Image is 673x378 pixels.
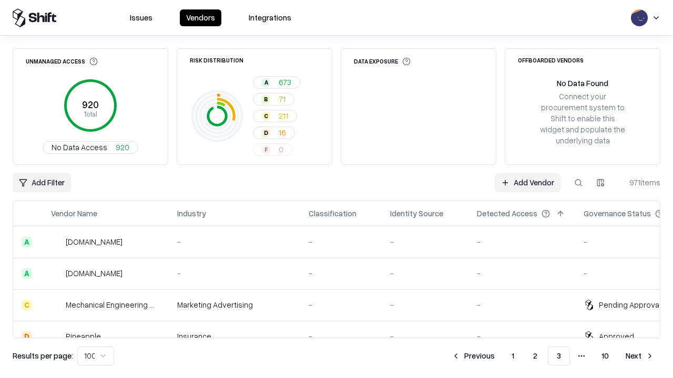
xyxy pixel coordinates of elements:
button: Add Filter [13,173,71,192]
div: - [477,299,567,310]
a: Add Vendor [495,173,560,192]
button: 10 [593,346,617,365]
div: Detected Access [477,208,537,219]
div: - [177,268,292,279]
div: Pending Approval [599,299,661,310]
nav: pagination [445,346,660,365]
div: - [477,331,567,342]
div: Classification [309,208,356,219]
div: - [390,236,460,247]
span: No Data Access [52,142,107,153]
button: B71 [253,93,294,106]
div: Governance Status [584,208,651,219]
div: A [22,268,32,279]
div: Vendor Name [51,208,97,219]
span: 71 [279,93,285,104]
div: [DOMAIN_NAME] [66,268,123,279]
button: No Data Access920 [43,141,138,154]
button: A673 [253,76,300,89]
div: C [22,300,32,310]
div: 971 items [618,177,660,188]
div: Pineapple [66,331,101,342]
img: Mechanical Engineering World [51,300,62,310]
button: 3 [548,346,570,365]
span: 211 [279,110,288,121]
button: Integrations [242,9,298,26]
div: - [309,299,373,310]
div: A [22,237,32,247]
div: B [262,95,270,103]
div: - [390,268,460,279]
div: - [309,236,373,247]
div: Industry [177,208,206,219]
div: No Data Found [557,78,608,89]
div: [DOMAIN_NAME] [66,236,123,247]
div: Risk Distribution [190,57,243,63]
div: C [262,112,270,120]
img: madisonlogic.com [51,268,62,279]
span: 673 [279,77,291,88]
button: C211 [253,110,297,122]
p: Results per page: [13,350,73,361]
div: Identity Source [390,208,443,219]
button: 1 [503,346,523,365]
div: Offboarded Vendors [518,57,584,63]
div: - [309,331,373,342]
div: Data Exposure [354,57,411,66]
span: 920 [116,142,129,153]
div: - [390,331,460,342]
div: Marketing Advertising [177,299,292,310]
div: Unmanaged Access [26,57,98,66]
img: Pineapple [51,331,62,342]
div: Insurance [177,331,292,342]
div: - [477,268,567,279]
div: Connect your procurement system to Shift to enable this widget and populate the underlying data [539,91,626,146]
div: D [262,129,270,137]
button: Issues [124,9,159,26]
div: - [177,236,292,247]
tspan: Total [84,110,97,118]
button: 2 [525,346,546,365]
tspan: 920 [82,99,99,110]
div: Approved [599,331,634,342]
div: - [309,268,373,279]
button: D16 [253,127,295,139]
div: D [22,331,32,342]
button: Vendors [180,9,221,26]
div: - [390,299,460,310]
div: A [262,78,270,87]
div: Mechanical Engineering World [66,299,160,310]
div: - [477,236,567,247]
button: Next [619,346,660,365]
span: 16 [279,127,286,138]
button: Previous [445,346,501,365]
img: automat-it.com [51,237,62,247]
